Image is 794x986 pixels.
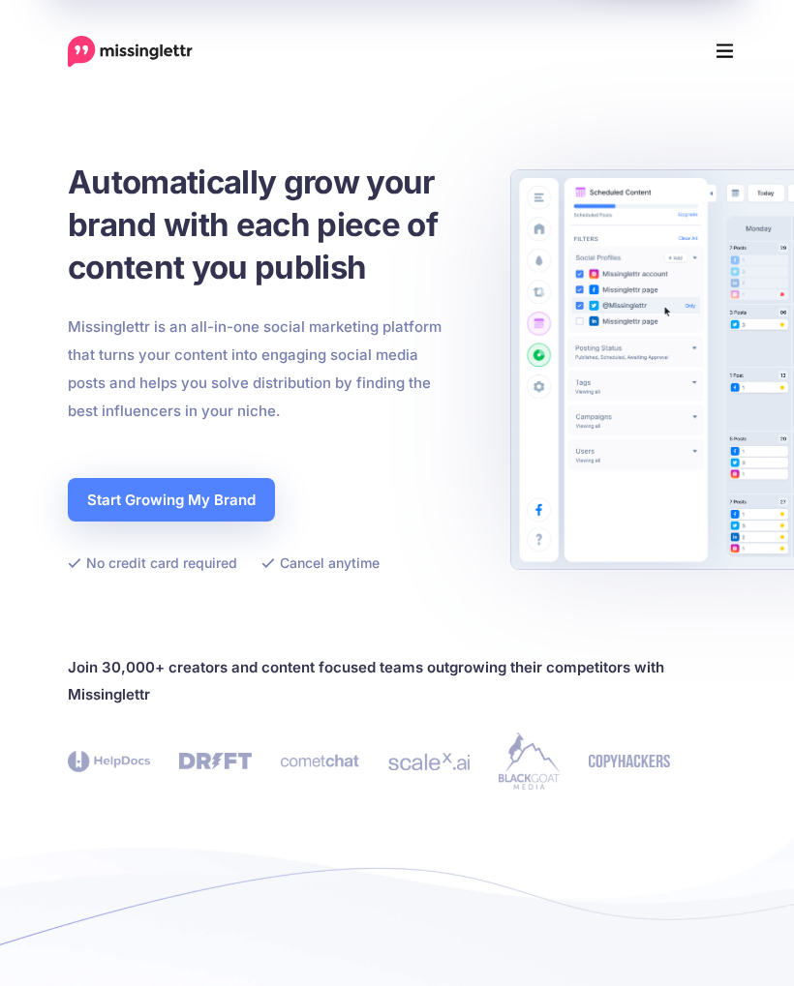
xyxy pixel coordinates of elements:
h1: Automatically grow your brand with each piece of content you publish [68,161,523,288]
a: Start Growing My Brand [68,478,275,522]
li: Cancel anytime [261,551,380,575]
button: Menu [704,32,747,71]
a: Home [68,35,193,67]
h4: Join 30,000+ creators and content focused teams outgrowing their competitors with Missinglettr [68,654,726,708]
p: Missinglettr is an all-in-one social marketing platform that turns your content into engaging soc... [68,313,443,425]
li: No credit card required [68,551,237,575]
